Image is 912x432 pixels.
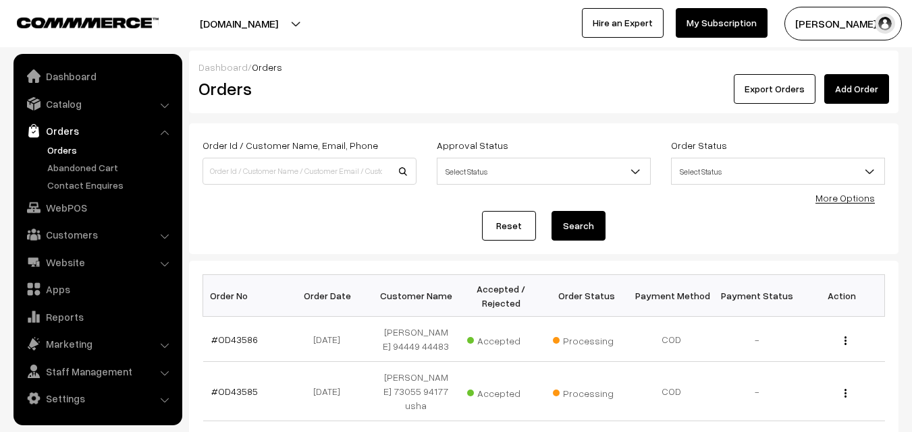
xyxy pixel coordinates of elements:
th: Payment Status [714,275,799,317]
span: Processing [553,330,620,348]
a: Reset [482,211,536,241]
span: Accepted [467,330,535,348]
th: Action [799,275,884,317]
a: Settings [17,386,178,410]
th: Order Date [288,275,373,317]
a: WebPOS [17,195,178,220]
th: Payment Method [629,275,714,317]
td: COD [629,317,714,362]
a: Contact Enquires [44,178,178,192]
td: COD [629,362,714,421]
a: Add Order [824,74,889,104]
a: Website [17,250,178,274]
a: Apps [17,277,178,301]
button: Export Orders [734,74,815,104]
span: Processing [553,383,620,400]
th: Accepted / Rejected [458,275,543,317]
td: [DATE] [288,362,373,421]
th: Order No [203,275,288,317]
td: - [714,317,799,362]
span: Select Status [671,158,885,185]
span: Accepted [467,383,535,400]
h2: Orders [198,78,415,99]
label: Approval Status [437,138,508,152]
button: [DOMAIN_NAME] [153,7,325,40]
th: Order Status [544,275,629,317]
label: Order Status [671,138,727,152]
a: Dashboard [17,64,178,88]
div: / [198,60,889,74]
a: Customers [17,222,178,247]
td: [PERSON_NAME] 94449 44483 [373,317,458,362]
input: Order Id / Customer Name / Customer Email / Customer Phone [203,158,417,185]
a: #OD43586 [211,334,258,345]
span: Orders [252,61,282,73]
a: Catalog [17,92,178,116]
img: user [875,13,895,34]
a: Abandoned Cart [44,160,178,175]
label: Order Id / Customer Name, Email, Phone [203,138,378,152]
a: Reports [17,305,178,329]
a: Staff Management [17,359,178,383]
td: [DATE] [288,317,373,362]
a: Orders [17,119,178,143]
a: COMMMERCE [17,13,135,30]
a: More Options [815,192,875,204]
img: COMMMERCE [17,18,159,28]
span: Select Status [437,160,650,183]
span: Select Status [672,160,884,183]
a: Hire an Expert [582,8,664,38]
a: Orders [44,143,178,157]
td: [PERSON_NAME] 73055 94177 usha [373,362,458,421]
span: Select Status [437,158,651,185]
a: Marketing [17,332,178,356]
a: #OD43585 [211,385,258,397]
a: My Subscription [676,8,768,38]
a: Dashboard [198,61,248,73]
th: Customer Name [373,275,458,317]
img: Menu [844,336,847,345]
img: Menu [844,389,847,398]
button: Search [552,211,606,241]
td: - [714,362,799,421]
button: [PERSON_NAME] s… [784,7,902,40]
